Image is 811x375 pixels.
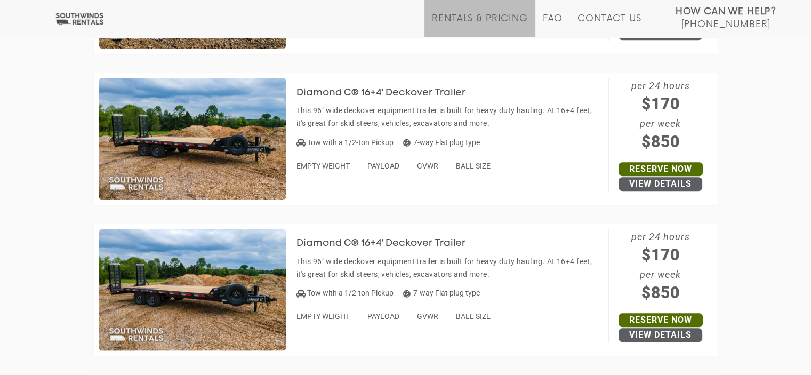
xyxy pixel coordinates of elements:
[609,130,712,154] span: $850
[296,88,482,99] h3: Diamond C® 16+4' Deckover Trailer
[676,6,776,17] strong: How Can We Help?
[367,312,399,321] span: PAYLOAD
[307,289,394,297] span: Tow with a 1/2-ton Pickup
[367,162,399,170] span: PAYLOAD
[296,255,603,281] p: This 96" wide deckover equipment trailer is built for heavy duty hauling. At 16+4 feet, it's grea...
[456,162,491,170] span: BALL SIZE
[296,312,350,321] span: EMPTY WEIGHT
[609,281,712,305] span: $850
[619,328,702,342] a: View Details
[543,13,563,37] a: FAQ
[681,19,770,30] span: [PHONE_NUMBER]
[296,162,350,170] span: EMPTY WEIGHT
[609,243,712,267] span: $170
[296,239,482,248] a: Diamond C® 16+4' Deckover Trailer
[99,229,286,350] img: SW029 - Diamond C 16+4' Deckover Trailer
[619,177,702,191] a: View Details
[609,92,712,116] span: $170
[99,78,286,200] img: SW030 - Diamond C 16+4' Deckover Trailer
[417,162,438,170] span: GVWR
[577,13,641,37] a: Contact Us
[417,312,438,321] span: GVWR
[609,229,712,305] span: per 24 hours per week
[403,289,480,297] span: 7-way Flat plug type
[432,13,527,37] a: Rentals & Pricing
[403,138,480,147] span: 7-way Flat plug type
[307,138,394,147] span: Tow with a 1/2-ton Pickup
[619,162,703,176] a: Reserve Now
[456,312,491,321] span: BALL SIZE
[676,5,776,29] a: How Can We Help? [PHONE_NUMBER]
[296,104,603,130] p: This 96" wide deckover equipment trailer is built for heavy duty hauling. At 16+4 feet, it's grea...
[53,12,106,26] img: Southwinds Rentals Logo
[619,313,703,327] a: Reserve Now
[609,78,712,154] span: per 24 hours per week
[296,88,482,97] a: Diamond C® 16+4' Deckover Trailer
[296,238,482,249] h3: Diamond C® 16+4' Deckover Trailer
